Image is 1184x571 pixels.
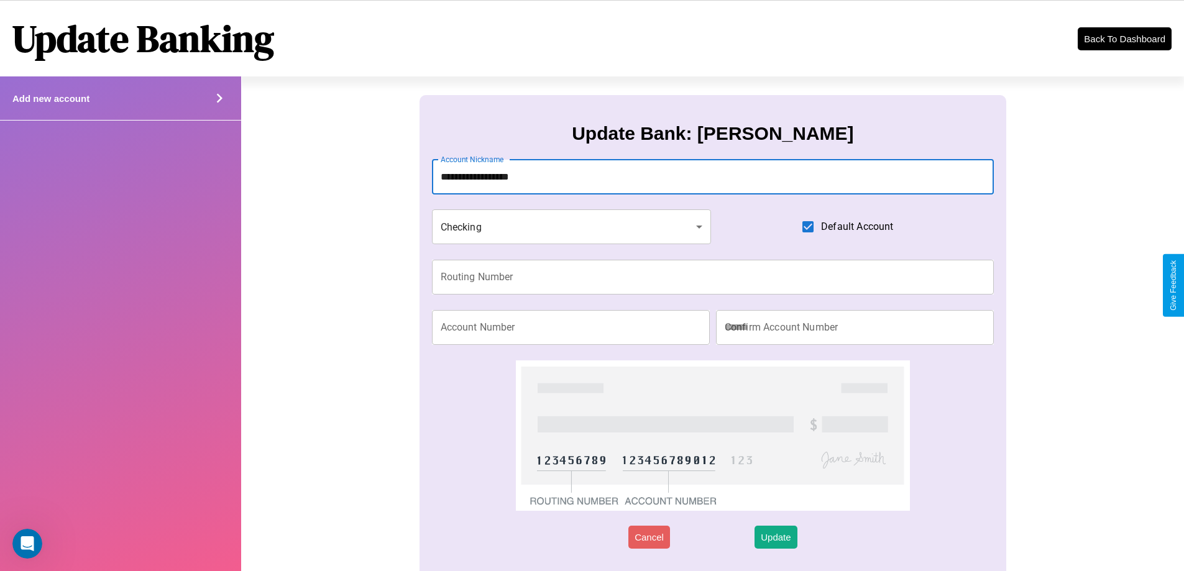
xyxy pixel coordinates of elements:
div: Give Feedback [1169,260,1178,311]
button: Update [755,526,797,549]
button: Back To Dashboard [1078,27,1172,50]
h4: Add new account [12,93,89,104]
span: Default Account [821,219,893,234]
div: Checking [432,209,712,244]
label: Account Nickname [441,154,504,165]
button: Cancel [628,526,670,549]
img: check [516,360,909,511]
iframe: Intercom live chat [12,529,42,559]
h1: Update Banking [12,13,274,64]
h3: Update Bank: [PERSON_NAME] [572,123,853,144]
